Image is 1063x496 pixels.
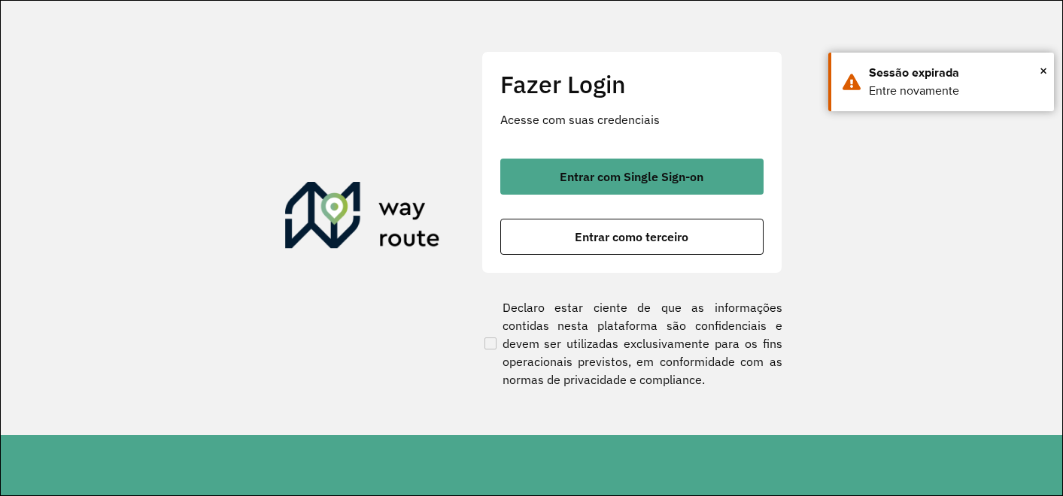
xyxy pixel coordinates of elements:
[481,298,782,389] label: Declaro estar ciente de que as informações contidas nesta plataforma são confidenciais e devem se...
[1040,59,1047,82] button: Close
[560,171,703,183] span: Entrar com Single Sign-on
[500,110,764,129] p: Acesse com suas credenciais
[500,70,764,98] h2: Fazer Login
[500,159,764,195] button: button
[869,64,1043,82] div: Sessão expirada
[869,82,1043,100] div: Entre novamente
[500,219,764,255] button: button
[1040,59,1047,82] span: ×
[575,231,688,243] span: Entrar como terceiro
[285,182,440,254] img: Roteirizador AmbevTech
